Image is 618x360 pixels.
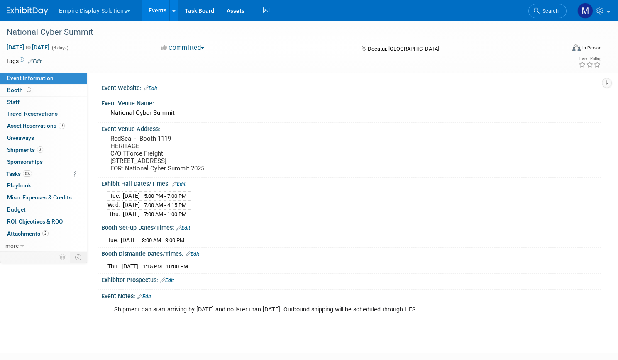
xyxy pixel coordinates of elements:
span: Staff [7,99,20,105]
div: National Cyber Summit [4,25,551,40]
button: Committed [158,44,208,52]
a: Sponsorships [0,156,87,168]
span: 3 [37,146,43,153]
a: Event Information [0,73,87,84]
a: Search [528,4,567,18]
div: Event Venue Name: [101,97,601,107]
td: Tue. [107,236,121,244]
span: Playbook [7,182,31,189]
span: Booth not reserved yet [25,87,33,93]
img: ExhibitDay [7,7,48,15]
span: Tasks [6,170,32,177]
span: Booth [7,87,33,93]
a: Travel Reservations [0,108,87,120]
img: Format-Inperson.png [572,44,581,51]
span: [DATE] [DATE] [6,44,50,51]
a: Edit [28,58,42,64]
span: Giveaways [7,134,34,141]
span: Event Information [7,75,54,81]
div: Event Rating [579,57,601,61]
span: more [5,242,19,249]
img: Matt h [577,3,593,19]
a: Edit [160,277,174,283]
a: ROI, Objectives & ROO [0,216,87,228]
a: more [0,240,87,252]
span: Travel Reservations [7,110,58,117]
td: Wed. [107,201,123,210]
a: Giveaways [0,132,87,144]
a: Booth [0,85,87,96]
a: Staff [0,97,87,108]
div: In-Person [582,45,601,51]
td: [DATE] [122,262,139,270]
span: Search [540,8,559,14]
td: Thu. [107,262,122,270]
div: National Cyber Summit [107,107,595,119]
span: 7:00 AM - 1:00 PM [144,211,186,217]
div: Event Venue Address: [101,123,601,133]
a: Playbook [0,180,87,192]
div: Exhibitor Prospectus: [101,274,601,285]
a: Edit [186,251,199,257]
span: Misc. Expenses & Credits [7,194,72,201]
span: 1:15 PM - 10:00 PM [143,263,188,270]
a: Edit [176,225,190,231]
a: Shipments3 [0,144,87,156]
span: Asset Reservations [7,122,65,129]
td: Personalize Event Tab Strip [56,252,70,263]
div: Event Website: [101,82,601,92]
td: [DATE] [123,209,140,218]
div: Event Notes: [101,290,601,301]
td: [DATE] [121,236,138,244]
span: 5:00 PM - 7:00 PM [144,193,186,199]
span: to [24,44,32,51]
span: 2 [42,230,49,236]
div: Booth Dismantle Dates/Times: [101,248,601,258]
span: Budget [7,206,26,213]
span: 0% [23,170,32,177]
span: Attachments [7,230,49,237]
span: 7:00 AM - 4:15 PM [144,202,186,208]
a: Misc. Expenses & Credits [0,192,87,204]
td: Toggle Event Tabs [70,252,87,263]
td: Tue. [107,192,123,201]
td: Thu. [107,209,123,218]
td: [DATE] [123,192,140,201]
a: Edit [137,294,151,299]
a: Asset Reservations9 [0,120,87,132]
td: [DATE] [123,201,140,210]
a: Edit [172,181,186,187]
td: Tags [6,57,42,65]
span: ROI, Objectives & ROO [7,218,63,225]
span: (3 days) [51,45,68,51]
span: 8:00 AM - 3:00 PM [142,237,184,243]
div: Exhibit Hall Dates/Times: [101,178,601,188]
span: Sponsorships [7,158,43,165]
pre: RedSeal - Booth 1119 HERITAGE C/O TForce Freight [STREET_ADDRESS] FOR: National Cyber Summit 2025 [110,135,300,172]
span: Decatur, [GEOGRAPHIC_DATA] [368,46,439,52]
a: Budget [0,204,87,216]
div: Booth Set-up Dates/Times: [101,221,601,232]
a: Attachments2 [0,228,87,240]
span: Shipments [7,146,43,153]
div: Shipment can start arriving by [DATE] and no later than [DATE]. Outbound shipping will be schedul... [108,302,506,318]
a: Tasks0% [0,168,87,180]
div: Event Format [513,43,601,56]
a: Edit [144,85,157,91]
span: 9 [59,123,65,129]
